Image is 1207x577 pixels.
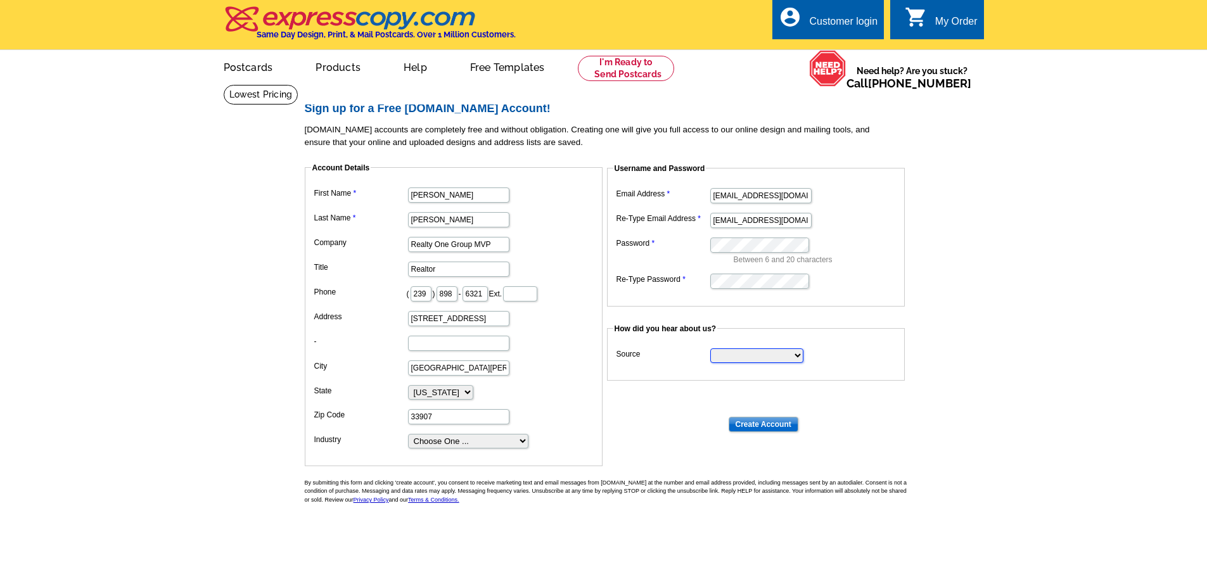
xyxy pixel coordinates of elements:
[734,254,898,265] p: Between 6 and 20 characters
[257,30,516,39] h4: Same Day Design, Print, & Mail Postcards. Over 1 Million Customers.
[295,51,381,81] a: Products
[779,6,801,29] i: account_circle
[809,16,878,34] div: Customer login
[314,434,407,445] label: Industry
[314,212,407,224] label: Last Name
[613,163,706,174] legend: Username and Password
[354,497,389,503] a: Privacy Policy
[408,497,459,503] a: Terms & Conditions.
[314,286,407,298] label: Phone
[809,50,846,87] img: help
[314,237,407,248] label: Company
[383,51,447,81] a: Help
[613,323,718,334] legend: How did you hear about us?
[616,274,709,285] label: Re-Type Password
[616,348,709,360] label: Source
[846,65,978,90] span: Need help? Are you stuck?
[305,124,913,149] p: [DOMAIN_NAME] accounts are completely free and without obligation. Creating one will give you ful...
[905,6,928,29] i: shopping_cart
[935,16,978,34] div: My Order
[314,187,407,199] label: First Name
[305,479,913,505] p: By submitting this form and clicking 'create account', you consent to receive marketing text and ...
[450,51,565,81] a: Free Templates
[905,14,978,30] a: shopping_cart My Order
[846,77,971,90] span: Call
[616,238,709,249] label: Password
[616,188,709,200] label: Email Address
[311,283,596,303] dd: ( ) - Ext.
[224,15,516,39] a: Same Day Design, Print, & Mail Postcards. Over 1 Million Customers.
[314,262,407,273] label: Title
[203,51,293,81] a: Postcards
[314,385,407,396] label: State
[616,213,709,224] label: Re-Type Email Address
[314,311,407,322] label: Address
[868,77,971,90] a: [PHONE_NUMBER]
[779,14,878,30] a: account_circle Customer login
[314,336,407,347] label: -
[311,162,371,174] legend: Account Details
[954,282,1207,577] iframe: LiveChat chat widget
[314,409,407,421] label: Zip Code
[305,102,913,116] h2: Sign up for a Free [DOMAIN_NAME] Account!
[314,360,407,372] label: City
[729,417,798,432] input: Create Account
